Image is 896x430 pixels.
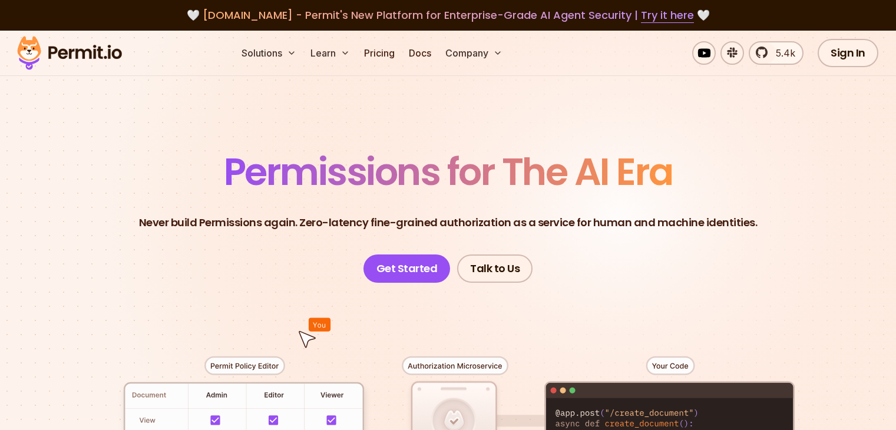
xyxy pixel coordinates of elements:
[12,33,127,73] img: Permit logo
[139,214,758,231] p: Never build Permissions again. Zero-latency fine-grained authorization as a service for human and...
[404,41,436,65] a: Docs
[769,46,795,60] span: 5.4k
[749,41,804,65] a: 5.4k
[28,7,868,24] div: 🤍 🤍
[359,41,399,65] a: Pricing
[818,39,878,67] a: Sign In
[306,41,355,65] button: Learn
[641,8,694,23] a: Try it here
[237,41,301,65] button: Solutions
[224,145,673,198] span: Permissions for The AI Era
[203,8,694,22] span: [DOMAIN_NAME] - Permit's New Platform for Enterprise-Grade AI Agent Security |
[457,254,533,283] a: Talk to Us
[441,41,507,65] button: Company
[363,254,451,283] a: Get Started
